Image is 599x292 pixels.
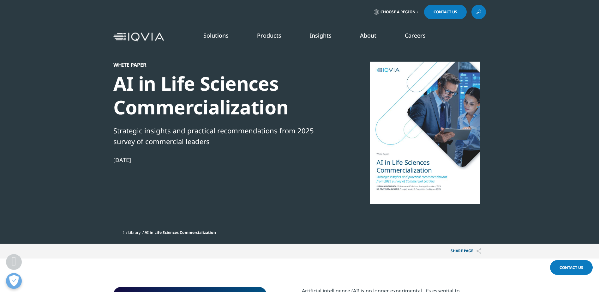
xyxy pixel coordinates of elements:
[446,244,486,259] p: Share PAGE
[128,230,141,235] a: Library
[476,248,481,254] img: Share PAGE
[257,32,281,39] a: Products
[310,32,332,39] a: Insights
[166,22,486,52] nav: Primary
[380,9,416,15] span: Choose a Region
[560,265,583,270] span: Contact Us
[203,32,229,39] a: Solutions
[113,33,164,42] img: IQVIA Healthcare Information Technology and Pharma Clinical Research Company
[113,72,330,119] div: AI in Life Sciences Commercialization
[113,62,330,68] div: White Paper
[434,10,457,14] span: Contact Us
[113,125,330,147] div: Strategic insights and practical recommendations from 2025 survey of commercial leaders
[145,230,216,235] span: AI in Life Sciences Commercialization
[360,32,376,39] a: About
[424,5,467,19] a: Contact Us
[550,260,593,275] a: Contact Us
[6,273,22,289] button: Open Preferences
[446,244,486,259] button: Share PAGEShare PAGE
[405,32,426,39] a: Careers
[113,156,330,164] div: [DATE]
